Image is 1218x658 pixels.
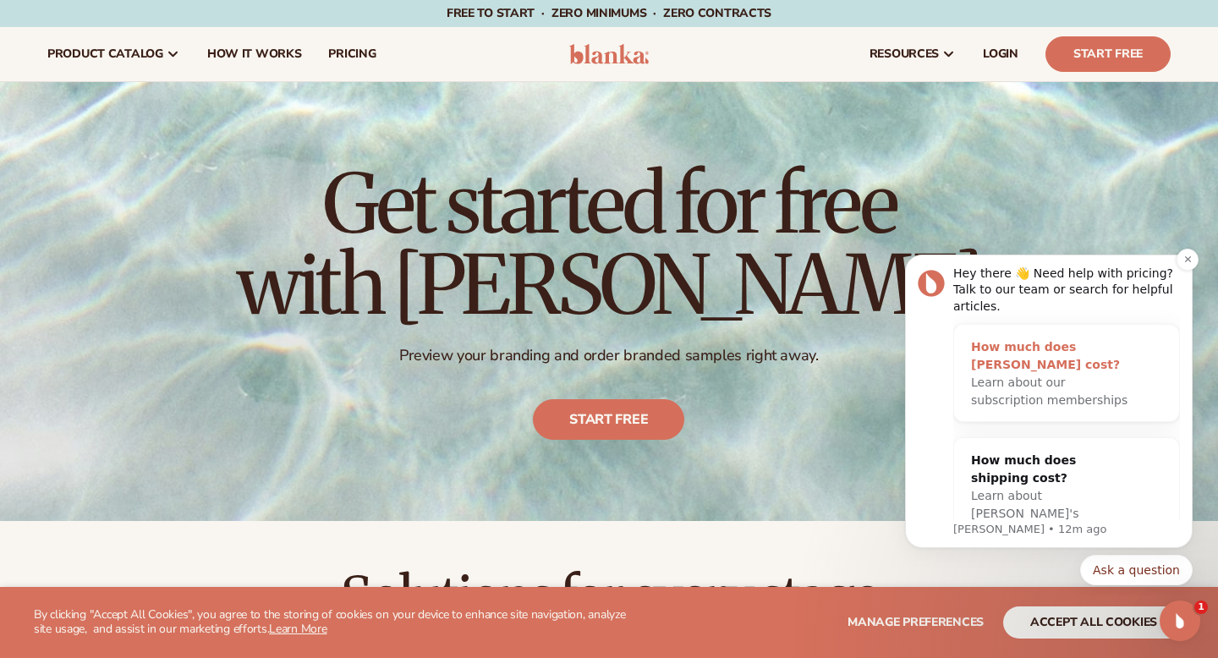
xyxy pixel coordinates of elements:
[880,240,1218,595] iframe: Intercom notifications message
[856,27,969,81] a: resources
[1045,36,1171,72] a: Start Free
[569,44,650,64] img: logo
[983,47,1018,61] span: LOGIN
[848,606,984,639] button: Manage preferences
[1003,606,1184,639] button: accept all cookies
[237,346,981,365] p: Preview your branding and order branded samples right away.
[207,47,302,61] span: How It Works
[870,47,939,61] span: resources
[47,568,1171,625] h2: Solutions for every stage
[194,27,315,81] a: How It Works
[969,27,1032,81] a: LOGIN
[47,47,163,61] span: product catalog
[1160,600,1200,641] iframe: Intercom live chat
[328,47,376,61] span: pricing
[447,5,771,21] span: Free to start · ZERO minimums · ZERO contracts
[34,27,194,81] a: product catalog
[269,621,326,637] a: Learn More
[1194,600,1208,614] span: 1
[848,614,984,630] span: Manage preferences
[34,608,636,637] p: By clicking "Accept All Cookies", you agree to the storing of cookies on your device to enhance s...
[315,27,389,81] a: pricing
[534,399,685,440] a: Start free
[237,163,981,326] h1: Get started for free with [PERSON_NAME]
